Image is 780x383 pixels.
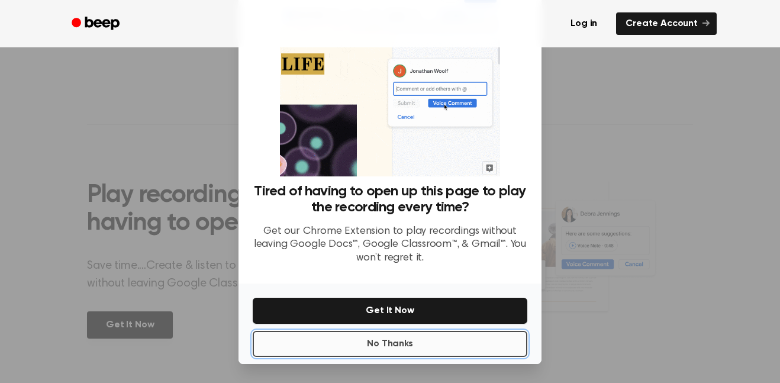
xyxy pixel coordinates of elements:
h3: Tired of having to open up this page to play the recording every time? [253,184,527,215]
a: Beep [63,12,130,36]
p: Get our Chrome Extension to play recordings without leaving Google Docs™, Google Classroom™, & Gm... [253,225,527,265]
a: Create Account [616,12,717,35]
button: Get It Now [253,298,527,324]
a: Log in [559,10,609,37]
button: No Thanks [253,331,527,357]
